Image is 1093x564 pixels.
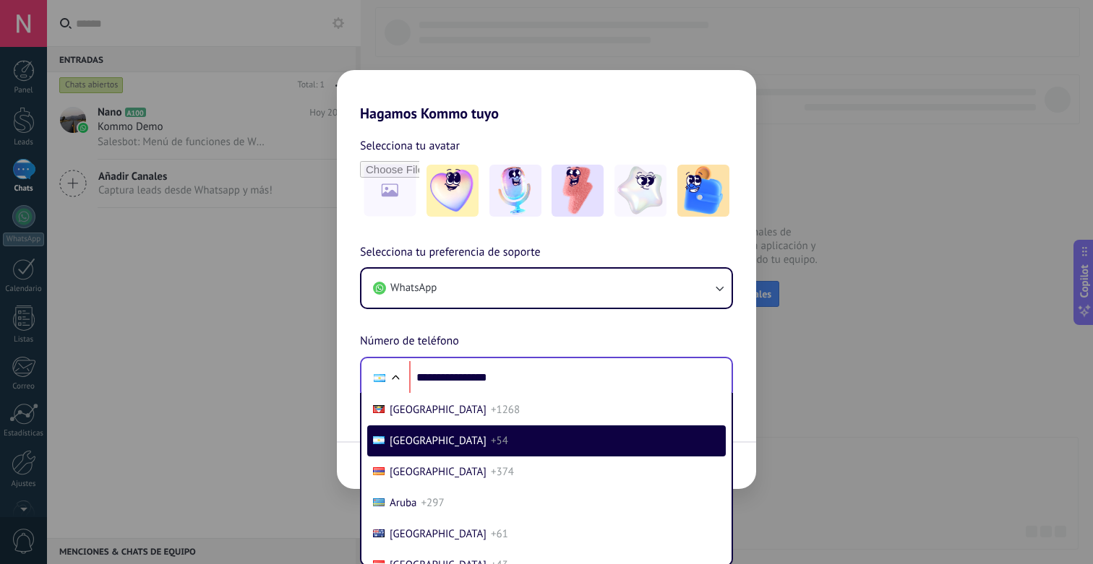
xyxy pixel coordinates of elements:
span: +297 [421,496,445,510]
h2: Hagamos Kommo tuyo [337,70,756,122]
span: Selecciona tu preferencia de soporte [360,243,541,262]
span: +1268 [491,403,520,417]
span: [GEOGRAPHIC_DATA] [390,434,487,448]
img: -2.jpeg [489,165,541,217]
span: [GEOGRAPHIC_DATA] [390,465,487,479]
span: Número de teléfono [360,332,459,351]
span: +374 [491,465,514,479]
div: Argentina: + 54 [366,363,393,393]
span: WhatsApp [390,281,437,295]
span: Aruba [390,496,417,510]
span: [GEOGRAPHIC_DATA] [390,403,487,417]
span: +54 [491,434,508,448]
span: Selecciona tu avatar [360,136,460,155]
img: -1.jpeg [427,165,479,217]
img: -5.jpeg [677,165,729,217]
span: [GEOGRAPHIC_DATA] [390,527,487,541]
button: WhatsApp [361,269,732,308]
img: -3.jpeg [552,165,604,217]
img: -4.jpeg [614,165,666,217]
span: +61 [491,527,508,541]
